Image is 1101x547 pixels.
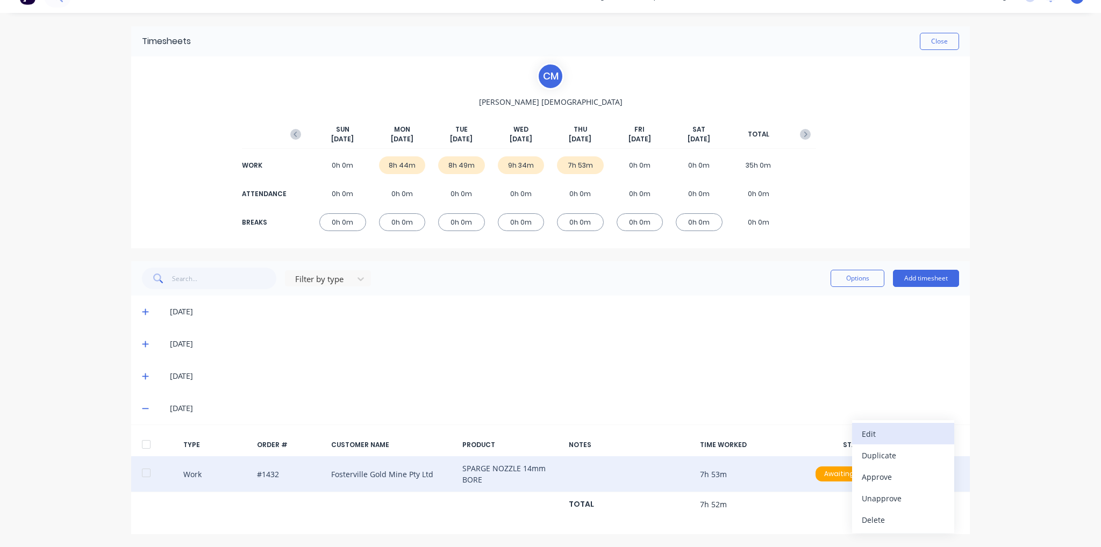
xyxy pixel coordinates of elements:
[438,213,485,231] div: 0h 0m
[862,491,945,506] div: Unapprove
[319,185,366,203] div: 0h 0m
[498,185,545,203] div: 0h 0m
[816,466,896,481] div: Awaiting Approval
[242,161,285,170] div: WORK
[142,35,191,48] div: Timesheets
[676,185,723,203] div: 0h 0m
[172,268,277,289] input: Search...
[242,218,285,227] div: BREAKS
[498,156,545,174] div: 9h 34m
[479,96,623,107] span: [PERSON_NAME] [DEMOGRAPHIC_DATA]
[735,156,782,174] div: 35h 0m
[170,306,959,318] div: [DATE]
[569,134,591,144] span: [DATE]
[862,469,945,485] div: Approve
[831,270,884,287] button: Options
[455,125,468,134] span: TUE
[574,125,587,134] span: THU
[688,134,710,144] span: [DATE]
[379,185,426,203] div: 0h 0m
[735,213,782,231] div: 0h 0m
[331,440,454,450] div: CUSTOMER NAME
[617,185,663,203] div: 0h 0m
[676,156,723,174] div: 0h 0m
[920,33,959,50] button: Close
[557,156,604,174] div: 7h 53m
[170,338,959,350] div: [DATE]
[628,134,651,144] span: [DATE]
[438,185,485,203] div: 0h 0m
[319,213,366,231] div: 0h 0m
[748,129,769,139] span: TOTAL
[379,213,426,231] div: 0h 0m
[893,270,959,287] button: Add timesheet
[170,402,959,414] div: [DATE]
[498,213,545,231] div: 0h 0m
[735,185,782,203] div: 0h 0m
[537,63,564,90] div: C M
[257,440,323,450] div: ORDER #
[634,125,645,134] span: FRI
[513,125,528,134] span: WED
[462,440,560,450] div: PRODUCT
[557,185,604,203] div: 0h 0m
[692,125,705,134] span: SAT
[862,426,945,442] div: Edit
[336,125,349,134] span: SUN
[170,370,959,382] div: [DATE]
[617,213,663,231] div: 0h 0m
[183,440,249,450] div: TYPE
[862,448,945,463] div: Duplicate
[379,156,426,174] div: 8h 44m
[676,213,723,231] div: 0h 0m
[510,134,532,144] span: [DATE]
[450,134,473,144] span: [DATE]
[569,440,691,450] div: NOTES
[862,512,945,528] div: Delete
[319,156,366,174] div: 0h 0m
[242,189,285,199] div: ATTENDANCE
[438,156,485,174] div: 8h 49m
[700,440,798,450] div: TIME WORKED
[617,156,663,174] div: 0h 0m
[391,134,413,144] span: [DATE]
[394,125,410,134] span: MON
[807,440,905,450] div: STATUS
[557,213,604,231] div: 0h 0m
[331,134,354,144] span: [DATE]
